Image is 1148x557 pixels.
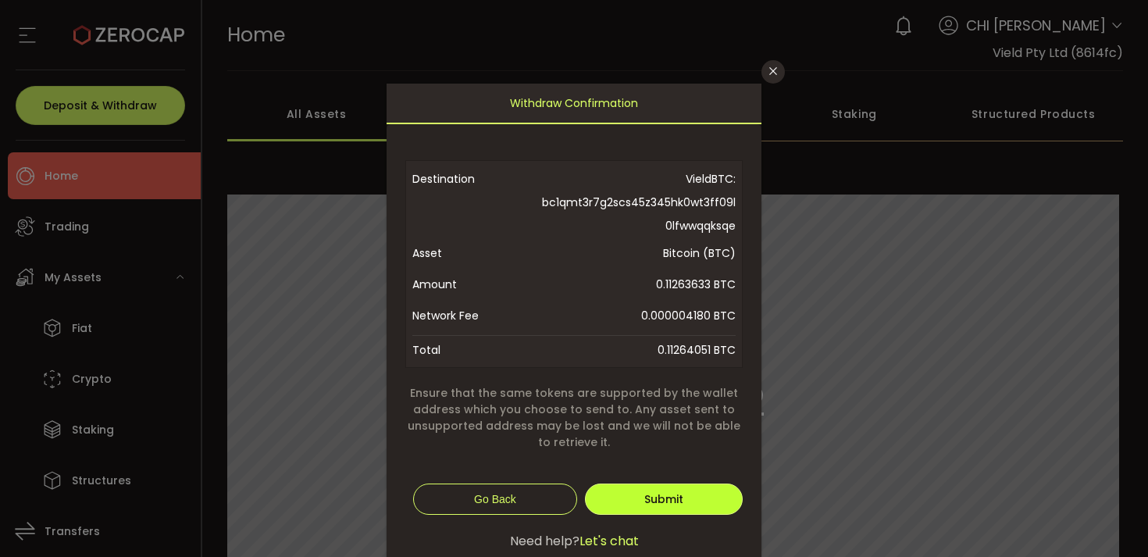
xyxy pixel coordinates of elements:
[537,269,736,300] span: 0.11263633 BTC
[579,532,639,551] span: Let's chat
[510,532,579,551] span: Need help?
[537,237,736,269] span: Bitcoin (BTC)
[405,385,743,451] span: Ensure that the same tokens are supported by the wallet address which you choose to send to. Any ...
[412,269,537,300] span: Amount
[412,237,537,269] span: Asset
[585,484,743,515] button: Submit
[537,167,736,237] span: VieldBTC: bc1qmt3r7g2scs45z345hk0wt3ff09l0lfwwqqksqe
[412,167,537,237] span: Destination
[413,484,577,515] button: Go Back
[962,388,1148,557] iframe: Chat Widget
[644,491,683,507] span: Submit
[412,300,537,331] span: Network Fee
[510,84,638,123] span: Withdraw Confirmation
[474,493,516,505] span: Go Back
[658,339,736,361] span: 0.11264051 BTC
[537,300,736,331] span: 0.000004180 BTC
[761,60,785,84] button: Close
[412,339,440,361] span: Total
